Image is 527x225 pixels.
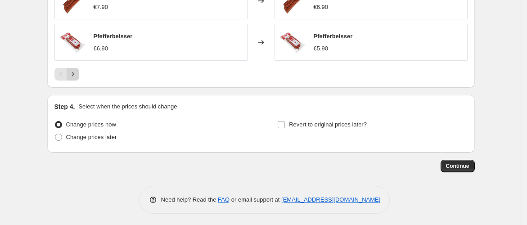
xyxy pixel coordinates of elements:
div: €6.90 [314,3,329,12]
span: Revert to original prices later? [289,121,367,128]
p: Select when the prices should change [78,102,177,111]
a: [EMAIL_ADDRESS][DOMAIN_NAME] [281,196,380,203]
button: Continue [441,160,475,172]
h2: Step 4. [54,102,75,111]
nav: Pagination [54,68,79,81]
a: FAQ [218,196,230,203]
div: €5.90 [314,44,329,53]
img: 11_80x.png [279,29,306,56]
img: 11_80x.png [59,29,86,56]
button: Next [67,68,79,81]
div: €7.90 [94,3,108,12]
div: €6.90 [94,44,108,53]
span: Continue [446,162,469,170]
span: or email support at [230,196,281,203]
span: Change prices now [66,121,116,128]
span: Pfefferbeisser [94,33,133,40]
span: Change prices later [66,134,117,140]
span: Need help? Read the [161,196,218,203]
span: Pfefferbeisser [314,33,353,40]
